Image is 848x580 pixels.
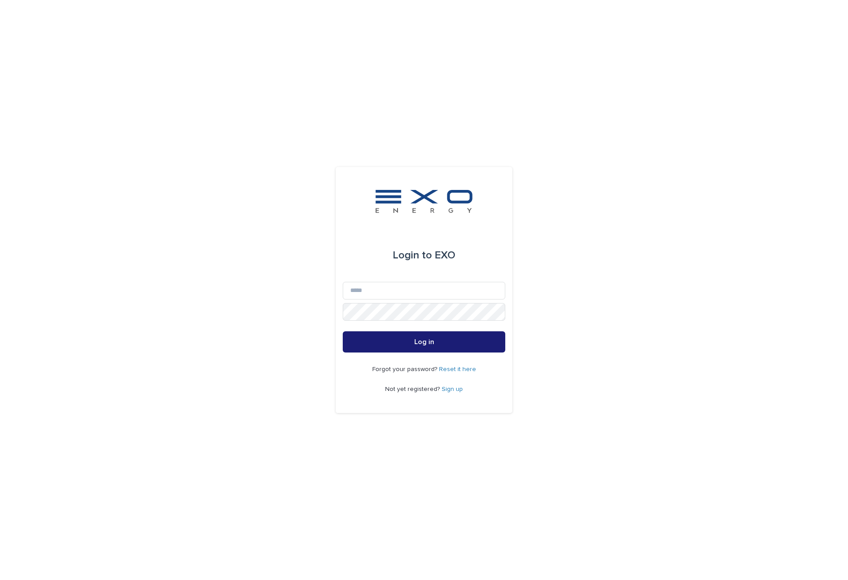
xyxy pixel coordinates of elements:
[393,250,432,261] span: Login to
[439,366,476,372] a: Reset it here
[414,338,434,345] span: Log in
[385,386,442,392] span: Not yet registered?
[442,386,463,392] a: Sign up
[343,331,505,353] button: Log in
[374,188,474,215] img: FKS5r6ZBThi8E5hshIGi
[393,243,455,268] div: EXO
[372,366,439,372] span: Forgot your password?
